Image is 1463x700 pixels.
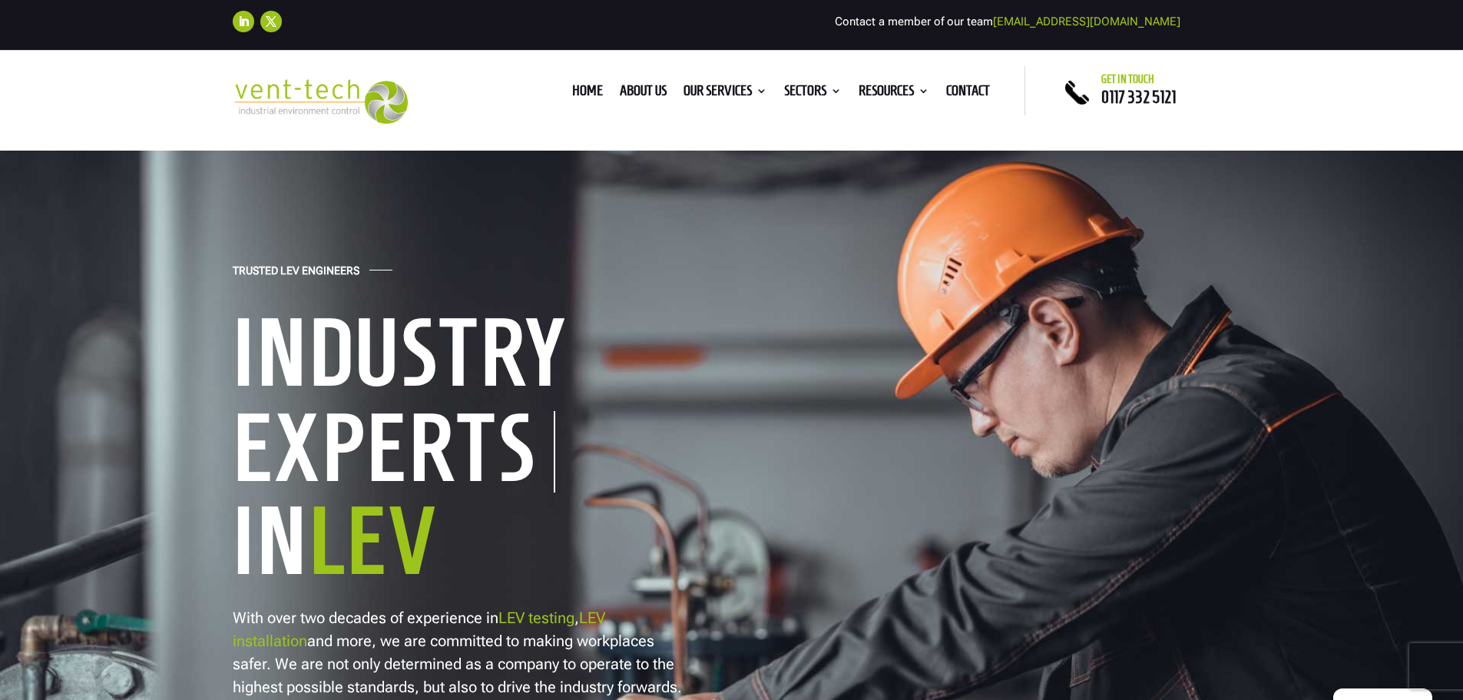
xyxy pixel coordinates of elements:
[859,85,929,102] a: Resources
[1101,73,1154,85] span: Get in touch
[572,85,603,102] a: Home
[233,493,709,597] h1: In
[233,264,359,285] h4: Trusted LEV Engineers
[784,85,842,102] a: Sectors
[498,609,574,627] a: LEV testing
[309,490,439,591] span: LEV
[233,11,254,32] a: Follow on LinkedIn
[260,11,282,32] a: Follow on X
[993,15,1180,28] a: [EMAIL_ADDRESS][DOMAIN_NAME]
[835,15,1180,28] span: Contact a member of our team
[684,85,767,102] a: Our Services
[233,304,709,409] h1: Industry
[946,85,990,102] a: Contact
[233,606,686,698] p: With over two decades of experience in , and more, we are committed to making workplaces safer. W...
[620,85,667,102] a: About us
[233,411,555,493] h1: Experts
[233,79,409,124] img: 2023-09-27T08_35_16.549ZVENT-TECH---Clear-background
[1101,88,1176,106] a: 0117 332 5121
